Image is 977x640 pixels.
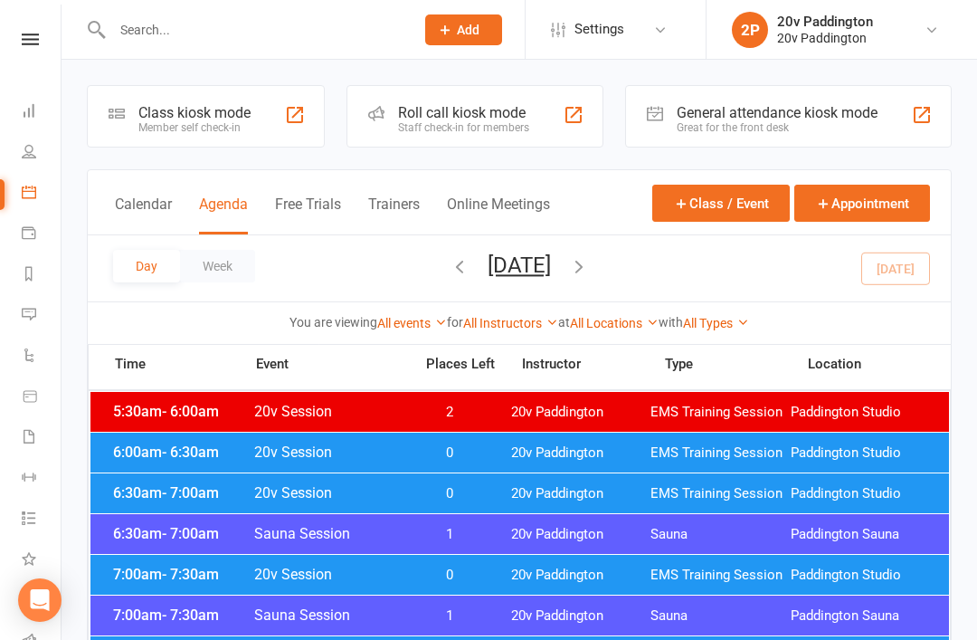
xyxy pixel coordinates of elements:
span: Sauna Session [253,525,403,542]
button: Calendar [115,196,172,234]
span: 20v Session [253,403,403,420]
a: Payments [22,215,62,255]
span: EMS Training Session [650,444,791,462]
span: Sauna [650,526,791,543]
div: General attendance kiosk mode [677,104,877,121]
div: Roll call kiosk mode [398,104,529,121]
span: 7:00am [109,566,253,583]
button: Add [425,14,502,45]
span: Paddington Studio [791,404,931,421]
button: Appointment [794,185,930,222]
strong: You are viewing [289,315,377,330]
button: Day [113,250,180,282]
span: 20v Session [253,444,403,461]
a: Calendar [22,174,62,215]
span: EMS Training Session [650,485,791,502]
div: 20v Paddington [777,30,873,46]
a: Dashboard [22,92,62,133]
span: - 7:00am [162,484,219,501]
span: - 7:00am [162,525,219,542]
span: Paddington Sauna [791,607,931,625]
span: 20v Paddington [511,567,651,584]
span: 20v Paddington [511,485,651,502]
span: Paddington Sauna [791,526,931,543]
span: Event [255,356,413,373]
a: Product Sales [22,377,62,418]
a: All events [377,316,447,330]
span: 20v Paddington [511,444,651,462]
span: Time [110,356,255,377]
span: Sauna [650,607,791,625]
span: Location [808,358,951,371]
span: 20v Paddington [511,526,651,543]
span: Type [665,358,808,371]
div: 2P [732,12,768,48]
button: Week [180,250,255,282]
strong: with [659,315,683,330]
span: Instructor [522,358,665,371]
a: All Instructors [463,316,558,330]
span: 0 [403,567,498,584]
div: Open Intercom Messenger [18,578,62,622]
span: Settings [574,9,624,50]
span: 20v Session [253,484,403,501]
div: Member self check-in [138,121,251,134]
span: 20v Paddington [511,607,651,625]
span: Paddington Studio [791,444,931,462]
span: Add [457,23,479,37]
div: 20v Paddington [777,14,873,30]
span: 6:00am [109,444,253,461]
a: Reports [22,255,62,296]
span: - 6:30am [162,444,219,461]
span: Sauna Session [253,607,403,624]
button: Trainers [368,196,420,234]
span: 20v Session [253,566,403,583]
button: Online Meetings [447,196,550,234]
button: [DATE] [488,253,551,278]
strong: at [558,315,570,330]
div: Class kiosk mode [138,104,251,121]
span: 5:30am [109,403,253,420]
div: Great for the front desk [677,121,877,134]
span: Paddington Studio [791,485,931,502]
span: Places Left [413,358,508,371]
span: 7:00am [109,607,253,624]
span: EMS Training Session [650,567,791,584]
a: What's New [22,540,62,581]
a: All Types [683,316,749,330]
span: 2 [403,404,498,421]
button: Class / Event [652,185,790,222]
strong: for [447,315,463,330]
div: Staff check-in for members [398,121,529,134]
span: - 6:00am [162,403,219,420]
span: - 7:30am [162,607,219,624]
a: All Locations [570,316,659,330]
span: 0 [403,485,498,502]
span: - 7:30am [162,566,219,583]
a: People [22,133,62,174]
input: Search... [107,17,402,43]
span: 1 [403,607,498,625]
span: Paddington Studio [791,567,931,584]
span: 6:30am [109,484,253,501]
span: 20v Paddington [511,404,651,421]
span: 0 [403,444,498,462]
button: Free Trials [275,196,341,234]
button: Agenda [199,196,248,234]
span: 1 [403,526,498,543]
span: 6:30am [109,525,253,542]
span: EMS Training Session [650,404,791,421]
